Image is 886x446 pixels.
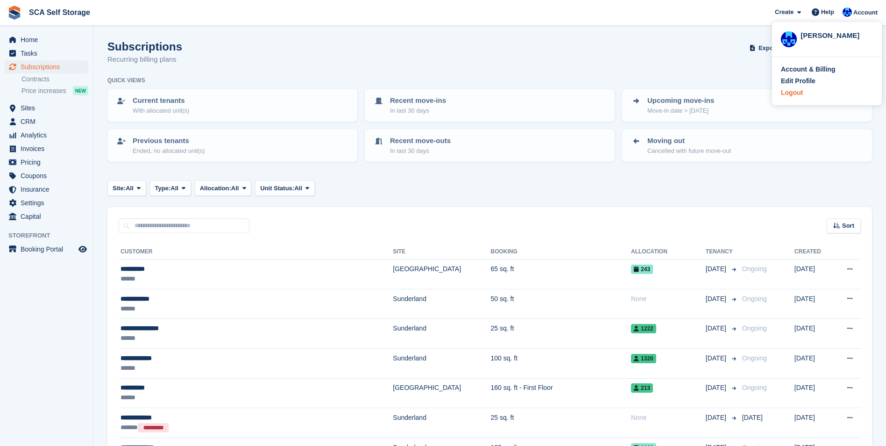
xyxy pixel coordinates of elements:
span: Sites [21,101,77,115]
span: 213 [631,383,653,393]
a: SCA Self Storage [25,5,94,20]
span: [DATE] [706,294,728,304]
span: [DATE] [706,353,728,363]
button: Site: All [107,180,146,196]
span: Export [758,43,778,53]
th: Customer [119,245,393,259]
span: All [170,184,178,193]
th: Allocation [631,245,706,259]
span: Home [21,33,77,46]
p: Cancelled with future move-out [647,146,731,156]
span: All [231,184,239,193]
p: Current tenants [133,95,189,106]
a: menu [5,210,88,223]
a: Moving out Cancelled with future move-out [623,130,871,161]
p: In last 30 days [390,106,446,115]
p: Moving out [647,136,731,146]
a: menu [5,101,88,115]
p: Recent move-ins [390,95,446,106]
td: Sunderland [393,408,490,438]
a: Logout [781,88,873,98]
a: menu [5,60,88,73]
div: NEW [73,86,88,95]
a: Contracts [21,75,88,84]
a: Upcoming move-ins Move-in date > [DATE] [623,90,871,121]
span: Ongoing [742,324,767,332]
td: 25 sq. ft [491,408,631,438]
span: Invoices [21,142,77,155]
img: Kelly Neesham [781,31,797,47]
div: Edit Profile [781,76,815,86]
a: Recent move-outs In last 30 days [366,130,614,161]
span: Ongoing [742,265,767,273]
td: [DATE] [794,319,833,349]
a: Previous tenants Ended, no allocated unit(s) [108,130,356,161]
span: Storefront [8,231,93,240]
div: Logout [781,88,803,98]
span: Ongoing [742,354,767,362]
p: Recurring billing plans [107,54,182,65]
a: menu [5,33,88,46]
h1: Subscriptions [107,40,182,53]
span: Capital [21,210,77,223]
div: None [631,294,706,304]
span: Settings [21,196,77,209]
a: menu [5,169,88,182]
span: 1222 [631,324,656,333]
td: Sunderland [393,348,490,378]
span: Unit Status: [260,184,294,193]
span: Allocation: [200,184,231,193]
p: Recent move-outs [390,136,451,146]
span: Coupons [21,169,77,182]
button: Type: All [150,180,191,196]
span: Type: [155,184,171,193]
a: menu [5,243,88,256]
button: Export [748,40,789,56]
a: menu [5,196,88,209]
p: Ended, no allocated unit(s) [133,146,205,156]
a: menu [5,115,88,128]
span: Sort [842,221,854,230]
h6: Quick views [107,76,145,85]
a: menu [5,142,88,155]
span: Site: [113,184,126,193]
td: 65 sq. ft [491,259,631,289]
span: [DATE] [706,413,728,423]
span: CRM [21,115,77,128]
a: menu [5,129,88,142]
a: Edit Profile [781,76,873,86]
td: [DATE] [794,289,833,319]
span: All [294,184,302,193]
div: None [631,413,706,423]
p: Move-in date > [DATE] [647,106,714,115]
td: Sunderland [393,319,490,349]
td: [GEOGRAPHIC_DATA] [393,259,490,289]
button: Unit Status: All [255,180,314,196]
span: Help [821,7,834,17]
td: [DATE] [794,348,833,378]
span: Tasks [21,47,77,60]
button: Allocation: All [195,180,252,196]
td: 160 sq. ft - First Floor [491,378,631,408]
p: Upcoming move-ins [647,95,714,106]
td: [DATE] [794,378,833,408]
a: menu [5,156,88,169]
td: 100 sq. ft [491,348,631,378]
div: [PERSON_NAME] [801,30,873,39]
td: [DATE] [794,259,833,289]
a: Current tenants With allocated unit(s) [108,90,356,121]
td: 25 sq. ft [491,319,631,349]
span: Create [775,7,794,17]
span: All [126,184,134,193]
span: 1320 [631,354,656,363]
th: Created [794,245,833,259]
a: menu [5,47,88,60]
span: [DATE] [706,324,728,333]
span: [DATE] [742,414,763,421]
span: Account [853,8,878,17]
p: In last 30 days [390,146,451,156]
a: Account & Billing [781,65,873,74]
a: Recent move-ins In last 30 days [366,90,614,121]
span: Insurance [21,183,77,196]
img: Kelly Neesham [843,7,852,17]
